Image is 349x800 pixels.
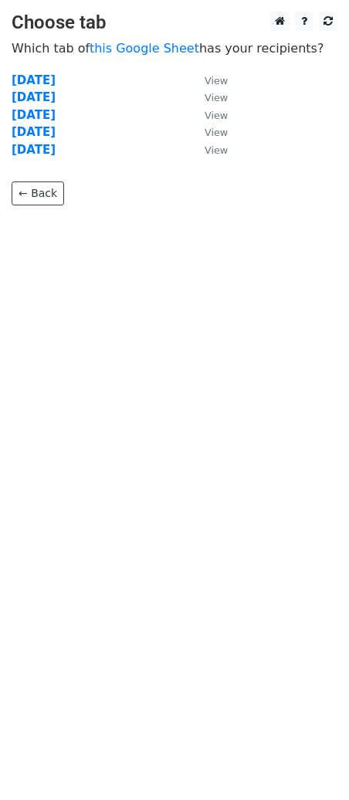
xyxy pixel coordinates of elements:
a: [DATE] [12,125,56,139]
h3: Choose tab [12,12,337,34]
small: View [205,144,228,156]
a: [DATE] [12,73,56,87]
a: View [189,73,228,87]
a: View [189,125,228,139]
a: [DATE] [12,143,56,157]
a: View [189,143,228,157]
a: View [189,108,228,122]
small: View [205,110,228,121]
p: Which tab of has your recipients? [12,40,337,56]
a: this Google Sheet [90,41,199,56]
small: View [205,92,228,103]
a: View [189,90,228,104]
small: View [205,127,228,138]
a: [DATE] [12,108,56,122]
small: View [205,75,228,86]
a: [DATE] [12,90,56,104]
a: ← Back [12,181,64,205]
